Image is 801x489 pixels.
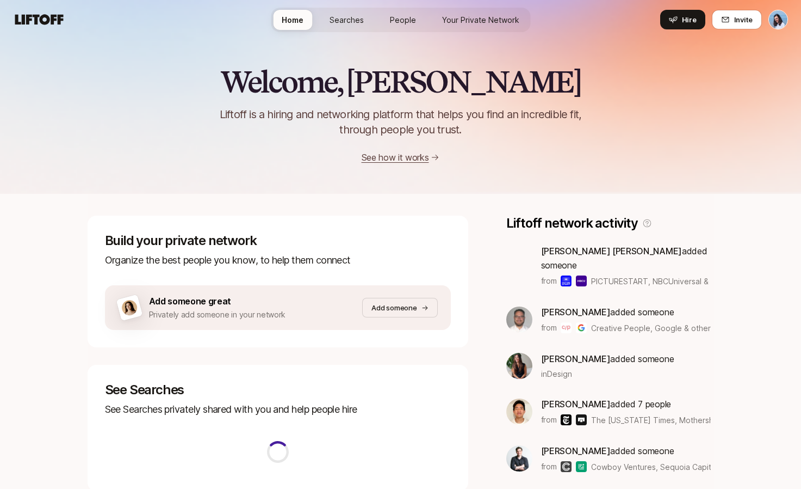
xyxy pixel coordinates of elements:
p: Liftoff is a hiring and networking platform that helps you find an incredible fit, through people... [206,107,595,137]
span: [PERSON_NAME] [541,307,611,317]
span: Creative People, Google & others [591,322,711,334]
p: See Searches privately shared with you and help people hire [105,402,451,417]
a: See how it works [362,152,429,163]
img: PICTURESTART [561,276,572,286]
img: Creative People [561,322,572,333]
img: Google [576,322,587,333]
button: Hire [660,10,705,29]
p: added someone [541,244,714,272]
img: Dan Tase [769,10,787,29]
img: woman-on-brown-bg.png [120,298,138,317]
span: [PERSON_NAME] [PERSON_NAME] [541,246,682,256]
p: from [541,460,557,473]
span: Your Private Network [442,14,519,26]
p: Organize the best people you know, to help them connect [105,253,451,268]
button: Add someone [362,298,437,317]
span: in Design [541,368,572,380]
img: Cowboy Ventures [561,461,572,472]
img: abaaee66_70d6_4cd8_bbf0_4431664edd7e.jpg [506,307,532,333]
img: Mothership [576,414,587,425]
span: The [US_STATE] Times, Mothership & others [591,415,753,425]
h2: Welcome, [PERSON_NAME] [220,65,581,98]
p: from [541,274,557,288]
img: c3894d86_b3f1_4e23_a0e4_4d923f503b0e.jpg [506,399,532,425]
span: Invite [734,14,753,25]
p: Privately add someone in your network [149,308,286,321]
p: Add someone [371,302,417,313]
img: The New York Times [561,414,572,425]
p: Build your private network [105,233,451,248]
img: ffc673f5_2173_4070_9c46_4bfd4d7acc8d.jpg [506,445,532,472]
button: Invite [712,10,762,29]
p: added someone [541,444,711,458]
a: Searches [321,10,372,30]
a: People [381,10,425,30]
p: from [541,413,557,426]
p: added someone [541,305,711,319]
span: Searches [330,14,364,26]
p: Add someone great [149,294,286,308]
span: Cowboy Ventures, Sequoia Capital & others [591,462,750,472]
p: added someone [541,352,674,366]
p: Liftoff network activity [506,216,638,231]
img: Sequoia Capital [576,461,587,472]
span: Hire [682,14,697,25]
p: See Searches [105,382,451,398]
span: [PERSON_NAME] [541,445,611,456]
p: added 7 people [541,397,711,411]
img: NBCUniversal [576,276,587,286]
span: Home [282,14,303,26]
span: [PERSON_NAME] [541,353,611,364]
a: Your Private Network [433,10,528,30]
p: from [541,321,557,334]
span: People [390,14,416,26]
img: 33ee49e1_eec9_43f1_bb5d_6b38e313ba2b.jpg [506,353,532,379]
a: Home [273,10,312,30]
span: PICTURESTART, NBCUniversal & others [591,277,734,286]
span: [PERSON_NAME] [541,399,611,409]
